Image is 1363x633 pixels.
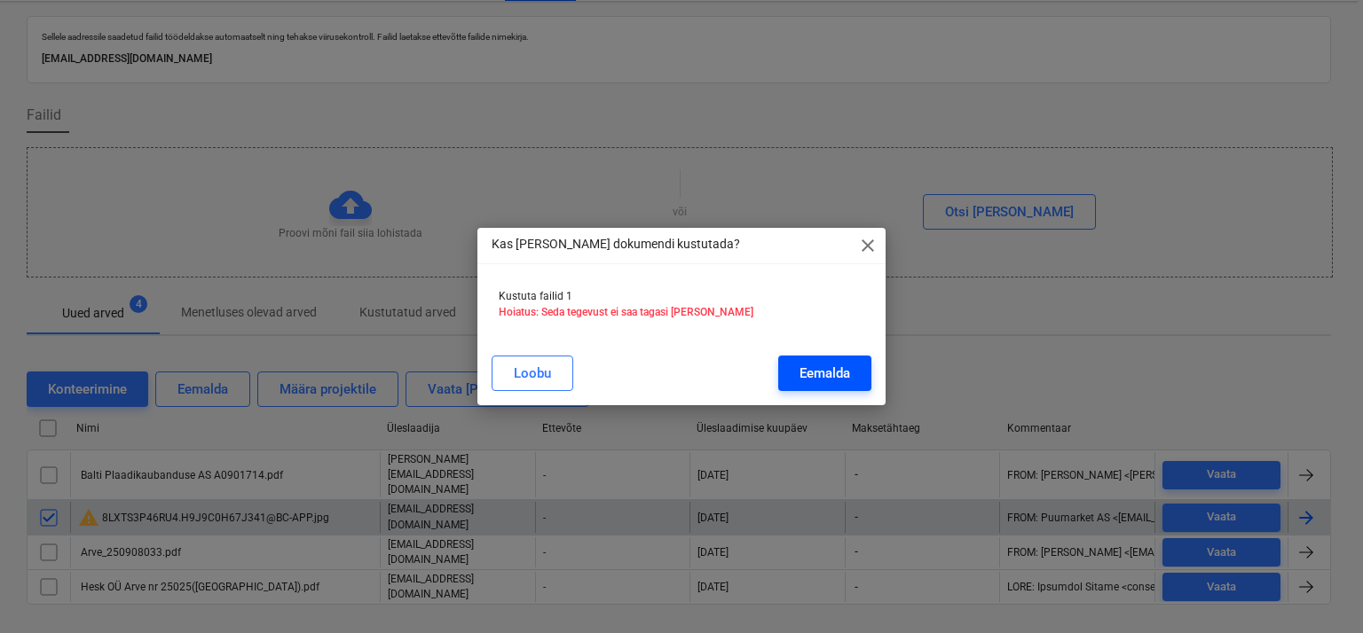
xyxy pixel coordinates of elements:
[1274,548,1363,633] iframe: Chat Widget
[499,289,865,304] p: Kustuta failid 1
[499,305,865,320] p: Hoiatus: Seda tegevust ei saa tagasi [PERSON_NAME]
[778,356,871,391] button: Eemalda
[800,362,850,385] div: Eemalda
[492,356,573,391] button: Loobu
[514,362,551,385] div: Loobu
[857,235,878,256] span: close
[492,235,740,254] p: Kas [PERSON_NAME] dokumendi kustutada?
